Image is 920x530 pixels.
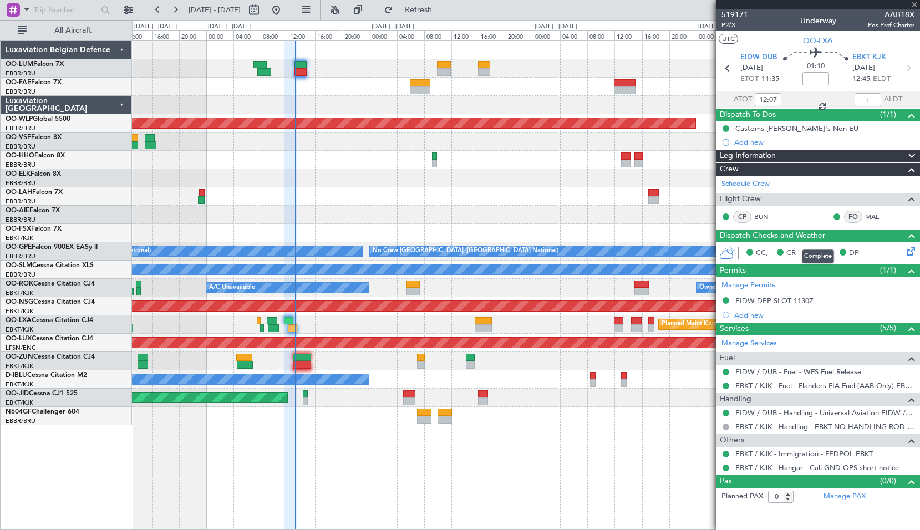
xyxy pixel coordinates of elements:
span: OO-HHO [6,152,34,159]
span: OO-FAE [6,79,31,86]
a: EBKT / KJK - Fuel - Flanders FIA Fuel (AAB Only) EBKT / KJK [735,381,914,390]
a: OO-LUXCessna Citation CJ4 [6,335,93,342]
div: Customs [PERSON_NAME]'s Non EU [735,124,858,133]
a: EBBR/BRU [6,161,35,169]
a: OO-FSXFalcon 7X [6,226,62,232]
span: Crew [720,163,739,176]
span: 519171 [721,9,748,21]
span: DP [849,248,859,259]
span: 11:35 [761,74,779,85]
span: OO-LXA [803,35,833,47]
span: AAB18X [868,9,914,21]
span: OO-NSG [6,299,33,305]
a: EBBR/BRU [6,179,35,187]
span: Dispatch To-Dos [720,109,776,121]
a: OO-FAEFalcon 7X [6,79,62,86]
span: ETOT [740,74,759,85]
span: Pax [720,475,732,488]
span: Fuel [720,352,735,365]
a: EBBR/BRU [6,252,35,261]
span: Flight Crew [720,193,761,206]
a: EBKT / KJK - Immigration - FEDPOL EBKT [735,449,873,458]
div: [DATE] - [DATE] [134,22,177,32]
div: No Crew [GEOGRAPHIC_DATA] ([GEOGRAPHIC_DATA] National) [373,243,558,259]
a: Manage Services [721,338,777,349]
div: 00:00 [206,30,233,40]
a: BUN [754,212,779,222]
span: (0/0) [880,475,896,487]
span: P2/3 [721,21,748,30]
div: 16:00 [642,30,669,40]
span: D-IBLU [6,372,27,379]
span: OO-ELK [6,171,31,177]
button: All Aircraft [12,22,120,39]
a: EBKT/KJK [6,289,33,297]
span: OO-AIE [6,207,29,214]
span: Permits [720,264,746,277]
div: 16:00 [152,30,179,40]
a: OO-SLMCessna Citation XLS [6,262,94,269]
div: 20:00 [506,30,533,40]
a: EBBR/BRU [6,142,35,151]
span: OO-LUM [6,61,33,68]
div: EIDW DEP SLOT 1130Z [735,296,814,305]
div: CP [733,211,751,223]
span: ELDT [873,74,891,85]
a: EBBR/BRU [6,271,35,279]
span: OO-JID [6,390,29,397]
span: N604GF [6,409,32,415]
div: 20:00 [179,30,206,40]
a: Schedule Crew [721,179,770,190]
span: OO-FSX [6,226,31,232]
span: All Aircraft [29,27,117,34]
span: (5/5) [880,322,896,334]
a: OO-ZUNCessna Citation CJ4 [6,354,95,360]
div: 00:00 [697,30,724,40]
a: OO-ELKFalcon 8X [6,171,61,177]
div: 04:00 [397,30,424,40]
span: [DATE] [852,63,875,74]
div: 04:00 [560,30,587,40]
span: OO-VSF [6,134,31,141]
span: CC, [756,248,768,259]
span: Handling [720,393,751,406]
a: EBBR/BRU [6,417,35,425]
div: Owner [GEOGRAPHIC_DATA]-[GEOGRAPHIC_DATA] [699,279,849,296]
div: 12:00 [125,30,152,40]
div: 12:00 [451,30,479,40]
a: EIDW / DUB - Handling - Universal Aviation EIDW / DUB [735,408,914,417]
div: 20:00 [669,30,697,40]
a: EBKT/KJK [6,362,33,370]
a: OO-AIEFalcon 7X [6,207,60,214]
a: EBKT / KJK - Hangar - Call GND OPS short notice [735,463,899,472]
span: Services [720,323,749,335]
a: EBKT/KJK [6,234,33,242]
a: OO-NSGCessna Citation CJ4 [6,299,95,305]
a: EBKT/KJK [6,307,33,315]
span: 12:45 [852,74,870,85]
a: OO-WLPGlobal 5500 [6,116,70,123]
div: [DATE] - [DATE] [372,22,414,32]
div: Planned Maint Kortrijk-[GEOGRAPHIC_DATA] [662,316,791,333]
span: OO-LAH [6,189,32,196]
input: Trip Number [34,2,98,18]
a: LFSN/ENC [6,344,36,352]
button: Refresh [379,1,445,19]
span: OO-SLM [6,262,32,269]
div: 12:00 [288,30,315,40]
a: EBBR/BRU [6,197,35,206]
span: OO-WLP [6,116,33,123]
div: Add new [734,137,914,147]
div: 08:00 [424,30,451,40]
div: Underway [800,15,836,27]
div: A/C Unavailable [209,279,255,296]
a: EBKT / KJK - Handling - EBKT NO HANDLING RQD FOR CJ [735,422,914,431]
span: ATOT [734,94,752,105]
span: [DATE] [740,63,763,74]
div: 20:00 [343,30,370,40]
span: [DATE] - [DATE] [189,5,241,15]
div: FO [844,211,862,223]
a: OO-LXACessna Citation CJ4 [6,317,93,324]
a: MAL [865,212,890,222]
a: OO-JIDCessna CJ1 525 [6,390,78,397]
